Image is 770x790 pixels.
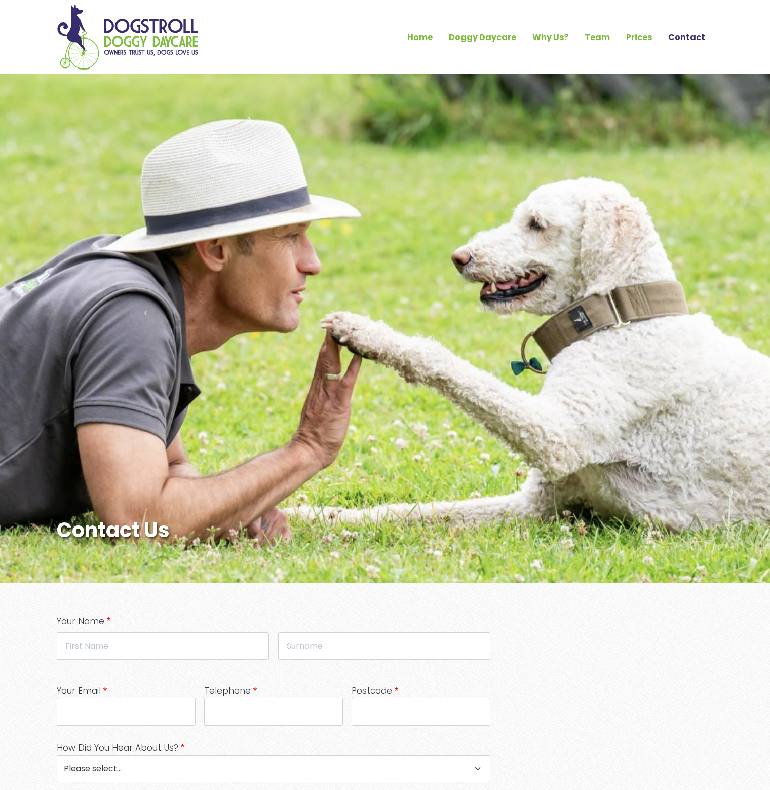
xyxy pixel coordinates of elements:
[660,29,713,46] a: Contact
[399,29,441,46] a: Home
[57,685,109,698] label: Your Email
[57,4,199,70] img: Home
[576,29,618,46] a: Team
[524,29,576,46] a: Why Us?
[57,615,113,627] span: Your Name
[352,685,401,698] label: Postcode
[57,518,435,542] h1: Contact Us
[441,29,524,46] a: Doggy Daycare
[57,632,269,660] input: First Name
[204,685,259,698] label: Telephone
[618,29,660,46] a: Prices
[57,742,187,755] label: How Did You Hear About Us?
[278,632,490,660] input: Surname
